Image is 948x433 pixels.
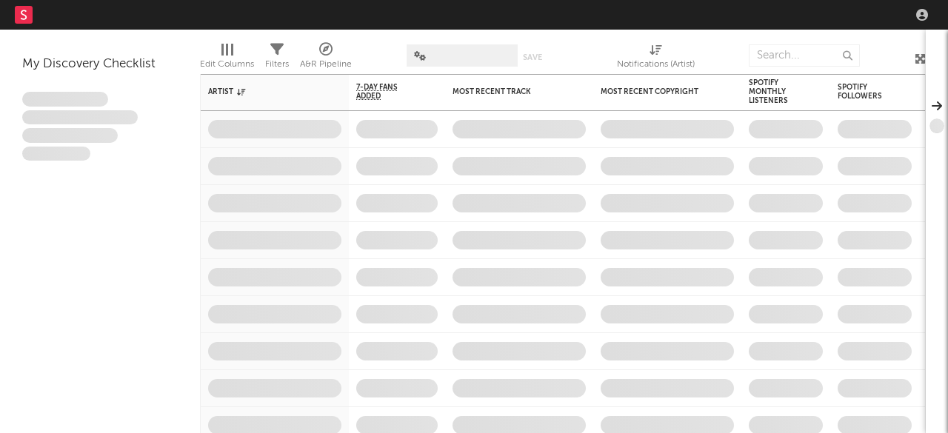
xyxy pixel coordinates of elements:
div: Filters [265,37,289,80]
div: A&R Pipeline [300,37,352,80]
div: Spotify Monthly Listeners [749,78,801,105]
span: Integer aliquet in purus et [22,110,138,125]
div: Notifications (Artist) [617,37,695,80]
span: Praesent ac interdum [22,128,118,143]
span: 7-Day Fans Added [356,83,415,101]
button: Save [523,53,542,61]
div: Edit Columns [200,56,254,73]
div: Notifications (Artist) [617,56,695,73]
span: Lorem ipsum dolor [22,92,108,107]
div: My Discovery Checklist [22,56,178,73]
div: Most Recent Copyright [601,87,712,96]
div: Edit Columns [200,37,254,80]
div: A&R Pipeline [300,56,352,73]
div: Most Recent Track [453,87,564,96]
span: Aliquam viverra [22,147,90,161]
input: Search... [749,44,860,67]
div: Filters [265,56,289,73]
div: Artist [208,87,319,96]
div: Spotify Followers [838,83,889,101]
